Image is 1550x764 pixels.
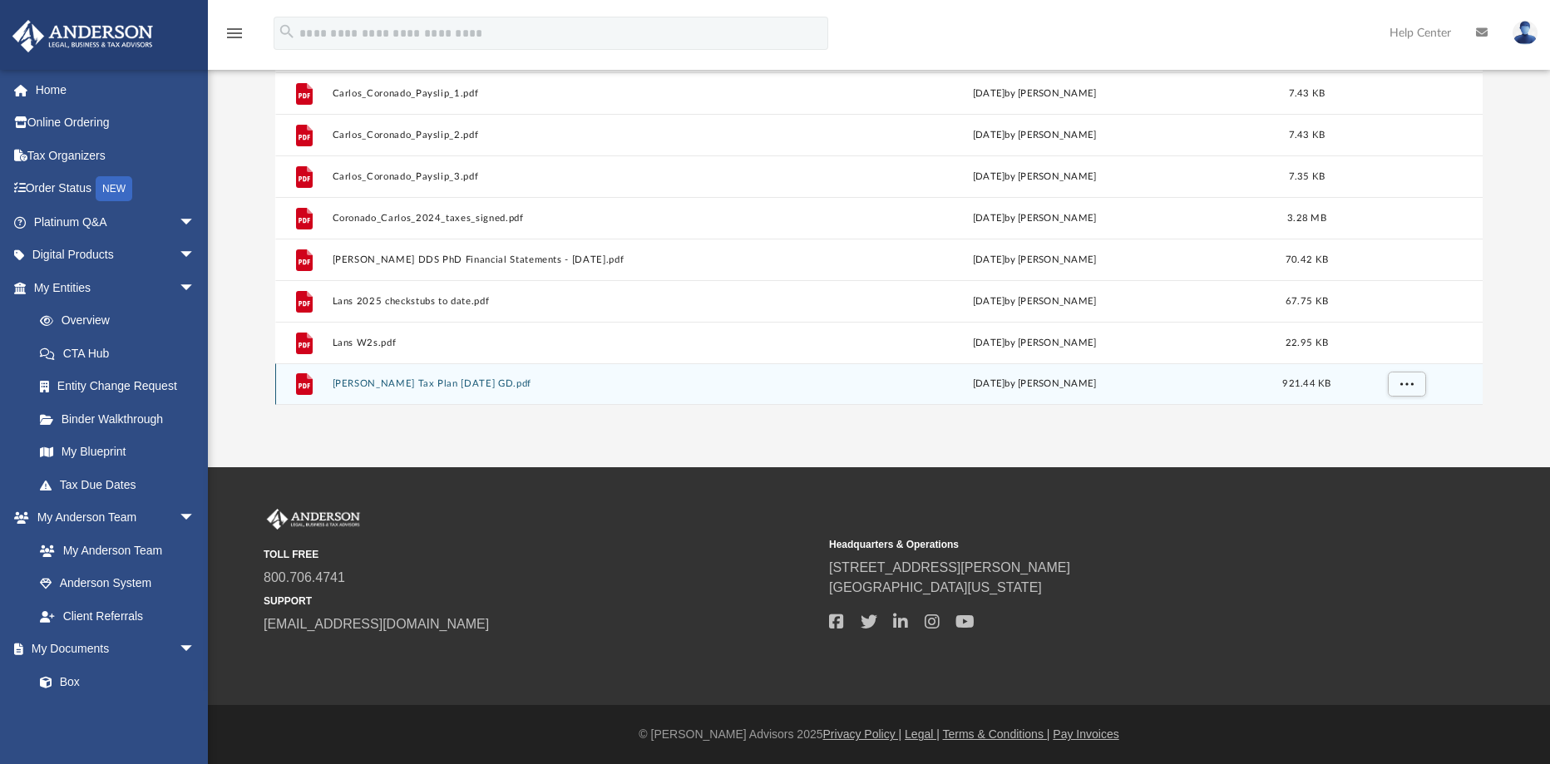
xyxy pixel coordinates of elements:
[802,377,1266,392] div: [DATE] by [PERSON_NAME]
[332,171,795,182] button: Carlos_Coronado_Payslip_3.pdf
[264,570,345,584] a: 800.706.4741
[802,253,1266,268] div: [DATE] by [PERSON_NAME]
[23,698,212,732] a: Meeting Minutes
[802,170,1266,185] div: [DATE] by [PERSON_NAME]
[12,172,220,206] a: Order StatusNEW
[23,370,220,403] a: Entity Change Request
[1387,372,1425,397] button: More options
[802,86,1266,101] div: [DATE] by [PERSON_NAME]
[332,296,795,307] button: Lans 2025 checkstubs to date.pdf
[1513,21,1538,45] img: User Pic
[823,727,902,741] a: Privacy Policy |
[96,176,132,201] div: NEW
[1286,255,1328,264] span: 70.42 KB
[179,271,212,305] span: arrow_drop_down
[23,567,212,600] a: Anderson System
[1286,297,1328,306] span: 67.75 KB
[208,726,1550,743] div: © [PERSON_NAME] Advisors 2025
[802,128,1266,143] div: [DATE] by [PERSON_NAME]
[7,20,158,52] img: Anderson Advisors Platinum Portal
[12,106,220,140] a: Online Ordering
[829,580,1042,594] a: [GEOGRAPHIC_DATA][US_STATE]
[332,88,795,99] button: Carlos_Coronado_Payslip_1.pdf
[264,547,817,562] small: TOLL FREE
[225,32,244,43] a: menu
[179,205,212,239] span: arrow_drop_down
[12,633,212,666] a: My Documentsarrow_drop_down
[23,337,220,370] a: CTA Hub
[23,468,220,501] a: Tax Due Dates
[332,378,795,389] button: [PERSON_NAME] Tax Plan [DATE] GD.pdf
[264,617,489,631] a: [EMAIL_ADDRESS][DOMAIN_NAME]
[332,213,795,224] button: Coronado_Carlos_2024_taxes_signed.pdf
[1288,131,1325,140] span: 7.43 KB
[264,509,363,530] img: Anderson Advisors Platinum Portal
[1287,214,1326,223] span: 3.28 MB
[905,727,940,741] a: Legal |
[23,665,204,698] a: Box
[12,501,212,535] a: My Anderson Teamarrow_drop_down
[264,594,817,609] small: SUPPORT
[1286,338,1328,347] span: 22.95 KB
[23,599,212,633] a: Client Referrals
[12,239,220,272] a: Digital Productsarrow_drop_down
[1288,89,1325,98] span: 7.43 KB
[23,534,204,567] a: My Anderson Team
[179,633,212,667] span: arrow_drop_down
[179,501,212,535] span: arrow_drop_down
[275,61,1483,405] div: grid
[23,402,220,436] a: Binder Walkthrough
[225,23,244,43] i: menu
[1288,172,1325,181] span: 7.35 KB
[802,211,1266,226] div: [DATE] by [PERSON_NAME]
[829,537,1383,552] small: Headquarters & Operations
[829,560,1070,574] a: [STREET_ADDRESS][PERSON_NAME]
[12,205,220,239] a: Platinum Q&Aarrow_drop_down
[12,139,220,172] a: Tax Organizers
[12,271,220,304] a: My Entitiesarrow_drop_down
[1282,379,1330,388] span: 921.44 KB
[12,73,220,106] a: Home
[23,436,212,469] a: My Blueprint
[278,22,296,41] i: search
[1053,727,1118,741] a: Pay Invoices
[802,294,1266,309] div: [DATE] by [PERSON_NAME]
[23,304,220,338] a: Overview
[179,239,212,273] span: arrow_drop_down
[332,130,795,140] button: Carlos_Coronado_Payslip_2.pdf
[332,254,795,265] button: [PERSON_NAME] DDS PhD Financial Statements - [DATE].pdf
[802,336,1266,351] div: [DATE] by [PERSON_NAME]
[943,727,1050,741] a: Terms & Conditions |
[332,338,795,348] button: Lans W2s.pdf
